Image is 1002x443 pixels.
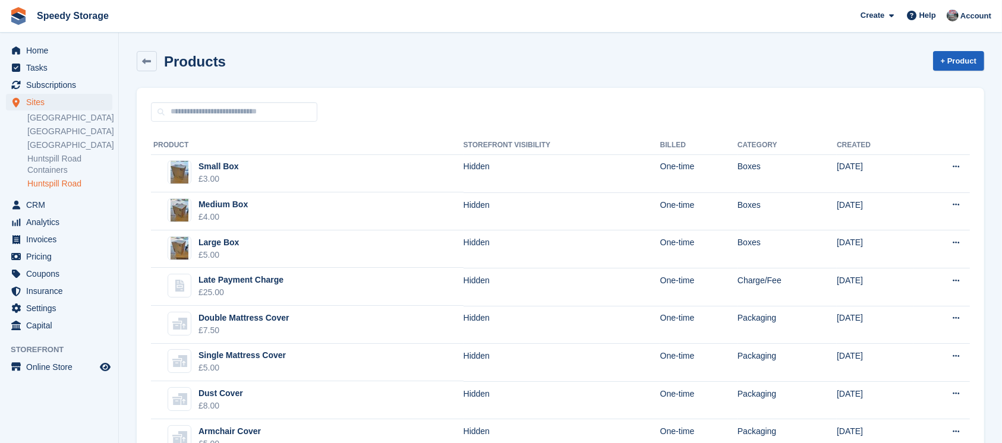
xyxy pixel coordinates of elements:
[172,318,187,330] img: blank-packaging-icon-3ed7fb54ebc32c80e25d887f3a91aa03bf2cb0709584da85c5b97a3aa57bbb5e.svg
[151,136,464,155] th: Product
[738,230,837,268] td: Boxes
[26,197,97,213] span: CRM
[6,283,112,299] a: menu
[837,136,913,155] th: Created
[171,160,188,184] img: Small%20Box.jpg
[933,51,984,71] a: + Product
[6,248,112,265] a: menu
[172,393,187,405] img: blank-packaging-icon-3ed7fb54ebc32c80e25d887f3a91aa03bf2cb0709584da85c5b97a3aa57bbb5e.svg
[464,154,660,192] td: Hidden
[837,230,913,268] td: [DATE]
[198,324,289,337] div: £7.50
[198,400,243,412] div: £8.00
[26,231,97,248] span: Invoices
[6,359,112,375] a: menu
[26,317,97,334] span: Capital
[837,192,913,230] td: [DATE]
[837,381,913,419] td: [DATE]
[175,280,184,292] img: blank-charge_fee-icon-6e2c4504fe04cf8c956b360493701ebf00ac80c1fd2dd5abd7772788ec4ae53a.svg
[27,112,112,124] a: [GEOGRAPHIC_DATA]
[198,274,283,286] div: Late Payment Charge
[27,153,112,176] a: Huntspill Road Containers
[464,344,660,382] td: Hidden
[464,381,660,419] td: Hidden
[738,136,837,155] th: Category
[960,10,991,22] span: Account
[26,59,97,76] span: Tasks
[198,312,289,324] div: Double Mattress Cover
[464,136,660,155] th: Storefront visibility
[6,214,112,230] a: menu
[26,283,97,299] span: Insurance
[464,306,660,344] td: Hidden
[198,249,239,261] div: £5.00
[198,349,286,362] div: Single Mattress Cover
[171,198,188,222] img: Medium%20Box.jpg
[198,362,286,374] div: £5.00
[10,7,27,25] img: stora-icon-8386f47178a22dfd0bd8f6a31ec36ba5ce8667c1dd55bd0f319d3a0aa187defe.svg
[198,198,248,211] div: Medium Box
[6,94,112,110] a: menu
[6,265,112,282] a: menu
[6,317,112,334] a: menu
[26,300,97,317] span: Settings
[198,160,239,173] div: Small Box
[32,6,114,26] a: Speedy Storage
[660,192,738,230] td: One-time
[660,230,738,268] td: One-time
[198,236,239,249] div: Large Box
[26,94,97,110] span: Sites
[861,10,884,21] span: Create
[738,306,837,344] td: Packaging
[837,268,913,306] td: [DATE]
[660,136,738,155] th: Billed
[11,344,118,356] span: Storefront
[464,268,660,306] td: Hidden
[26,77,97,93] span: Subscriptions
[164,53,226,69] h2: Products
[6,300,112,317] a: menu
[27,140,112,151] a: [GEOGRAPHIC_DATA]
[738,192,837,230] td: Boxes
[660,268,738,306] td: One-time
[198,286,283,299] div: £25.00
[98,360,112,374] a: Preview store
[947,10,959,21] img: Dan Jackson
[198,387,243,400] div: Dust Cover
[172,431,187,443] img: blank-packaging-icon-3ed7fb54ebc32c80e25d887f3a91aa03bf2cb0709584da85c5b97a3aa57bbb5e.svg
[919,10,936,21] span: Help
[27,126,112,137] a: [GEOGRAPHIC_DATA]
[660,154,738,192] td: One-time
[837,344,913,382] td: [DATE]
[837,306,913,344] td: [DATE]
[660,306,738,344] td: One-time
[738,344,837,382] td: Packaging
[6,197,112,213] a: menu
[172,355,187,367] img: blank-packaging-icon-3ed7fb54ebc32c80e25d887f3a91aa03bf2cb0709584da85c5b97a3aa57bbb5e.svg
[26,248,97,265] span: Pricing
[6,77,112,93] a: menu
[26,214,97,230] span: Analytics
[660,344,738,382] td: One-time
[837,154,913,192] td: [DATE]
[26,359,97,375] span: Online Store
[6,231,112,248] a: menu
[27,178,112,189] a: Huntspill Road
[464,230,660,268] td: Hidden
[660,381,738,419] td: One-time
[738,268,837,306] td: Charge/Fee
[26,265,97,282] span: Coupons
[198,425,261,438] div: Armchair Cover
[6,42,112,59] a: menu
[198,211,248,223] div: £4.00
[738,381,837,419] td: Packaging
[198,173,239,185] div: £3.00
[171,236,188,260] img: Large%20Box.jpg
[26,42,97,59] span: Home
[6,59,112,76] a: menu
[464,192,660,230] td: Hidden
[738,154,837,192] td: Boxes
